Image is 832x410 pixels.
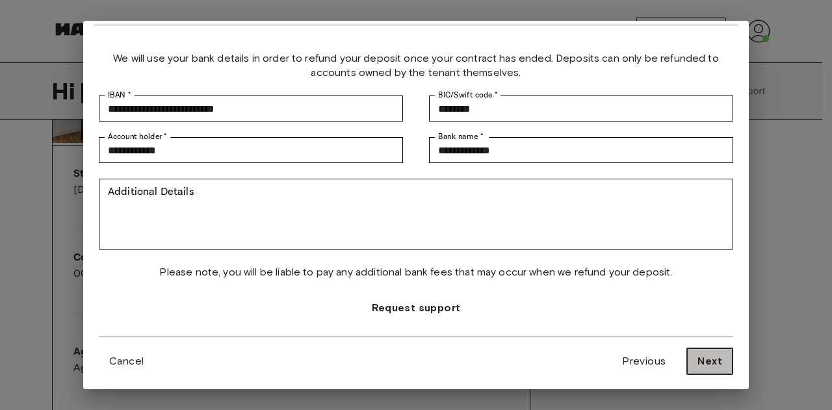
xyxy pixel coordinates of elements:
[612,348,676,375] button: Previous
[108,90,131,101] label: IBAN *
[108,131,167,142] label: Account holder *
[109,353,144,369] span: Cancel
[361,295,471,321] button: Request support
[697,353,722,369] span: Next
[372,300,461,316] span: Request support
[99,51,733,80] span: We will use your bank details in order to refund your deposit once your contract has ended. Depos...
[159,265,672,279] span: Please note, you will be liable to pay any additional bank fees that may occur when we refund you...
[438,131,483,142] label: Bank name *
[438,90,498,101] label: BIC/Swift code *
[99,348,154,374] button: Cancel
[622,353,666,369] span: Previous
[686,348,733,375] button: Next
